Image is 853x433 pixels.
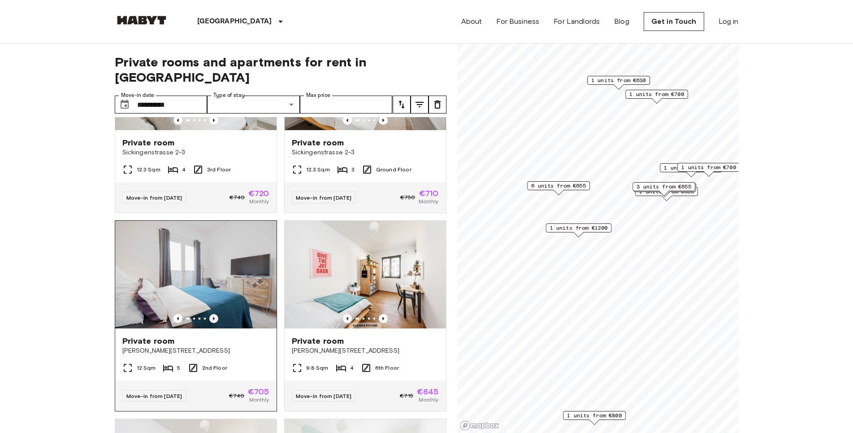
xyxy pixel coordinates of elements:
[248,388,269,396] span: €705
[343,116,352,125] button: Previous image
[554,16,600,27] a: For Landlords
[614,16,629,27] a: Blog
[296,393,352,399] span: Move-in from [DATE]
[411,96,429,114] button: tune
[632,182,695,196] div: Map marker
[209,116,218,125] button: Previous image
[173,116,182,125] button: Previous image
[122,346,269,355] span: [PERSON_NAME][STREET_ADDRESS]
[296,194,352,201] span: Move-in from [DATE]
[546,223,611,237] div: Map marker
[182,166,186,174] span: 4
[115,221,277,328] img: Marketing picture of unit DE-01-008-004-05HF
[419,197,438,206] span: Monthly
[292,137,344,148] span: Private room
[550,224,607,232] span: 1 units from €1200
[587,76,650,90] div: Map marker
[202,364,227,372] span: 2nd Floor
[591,76,646,84] span: 1 units from €630
[115,16,169,25] img: Habyt
[229,392,244,400] span: €740
[629,90,684,98] span: 1 units from €700
[633,183,696,197] div: Map marker
[375,364,399,372] span: 6th Floor
[248,189,269,197] span: €720
[635,187,698,201] div: Map marker
[681,163,736,171] span: 1 units from €700
[285,221,446,328] img: Marketing picture of unit DE-01-09-060-04Q
[177,364,180,372] span: 5
[115,220,277,411] a: Marketing picture of unit DE-01-008-004-05HFPrevious imagePrevious imagePrivate room[PERSON_NAME]...
[122,148,269,157] span: Sickingenstrasse 2-3
[115,22,277,213] a: Marketing picture of unit DE-01-477-042-03Previous imagePrevious imagePrivate roomSickingenstrass...
[292,336,344,346] span: Private room
[126,194,182,201] span: Move-in from [DATE]
[461,16,482,27] a: About
[567,411,622,420] span: 1 units from €800
[664,164,719,172] span: 1 units from €655
[400,193,416,201] span: €750
[417,388,439,396] span: €645
[400,392,413,400] span: €715
[644,12,704,31] a: Get in Touch
[496,16,539,27] a: For Business
[213,92,245,99] label: Type of stay
[660,163,723,177] div: Map marker
[292,346,439,355] span: [PERSON_NAME][STREET_ADDRESS]
[379,116,388,125] button: Previous image
[229,193,245,201] span: €740
[625,90,688,104] div: Map marker
[122,336,175,346] span: Private room
[137,166,160,174] span: 12.3 Sqm
[197,16,272,27] p: [GEOGRAPHIC_DATA]
[121,92,154,99] label: Move-in date
[306,364,329,372] span: 9.8 Sqm
[393,96,411,114] button: tune
[207,166,231,174] span: 3rd Floor
[376,166,411,174] span: Ground Floor
[527,181,590,195] div: Map marker
[343,314,352,323] button: Previous image
[531,182,586,190] span: 6 units from €655
[249,197,269,206] span: Monthly
[284,22,446,213] a: Marketing picture of unit DE-01-477-035-03Previous imagePrevious imagePrivate roomSickingenstrass...
[351,166,355,174] span: 3
[209,314,218,323] button: Previous image
[419,396,438,404] span: Monthly
[379,314,388,323] button: Previous image
[350,364,354,372] span: 4
[460,420,499,431] a: Mapbox logo
[249,396,269,404] span: Monthly
[637,183,691,191] span: 3 units from €655
[563,411,626,425] div: Map marker
[306,166,330,174] span: 12.3 Sqm
[292,148,439,157] span: Sickingenstrasse 2-3
[284,220,446,411] a: Marketing picture of unit DE-01-09-060-04QPrevious imagePrevious imagePrivate room[PERSON_NAME][S...
[115,54,446,85] span: Private rooms and apartments for rent in [GEOGRAPHIC_DATA]
[719,16,739,27] a: Log in
[173,314,182,323] button: Previous image
[677,163,740,177] div: Map marker
[137,364,156,372] span: 12 Sqm
[126,393,182,399] span: Move-in from [DATE]
[429,96,446,114] button: tune
[419,189,439,197] span: €710
[122,137,175,148] span: Private room
[306,92,330,99] label: Max price
[116,96,134,114] button: Choose date, selected date is 1 Nov 2025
